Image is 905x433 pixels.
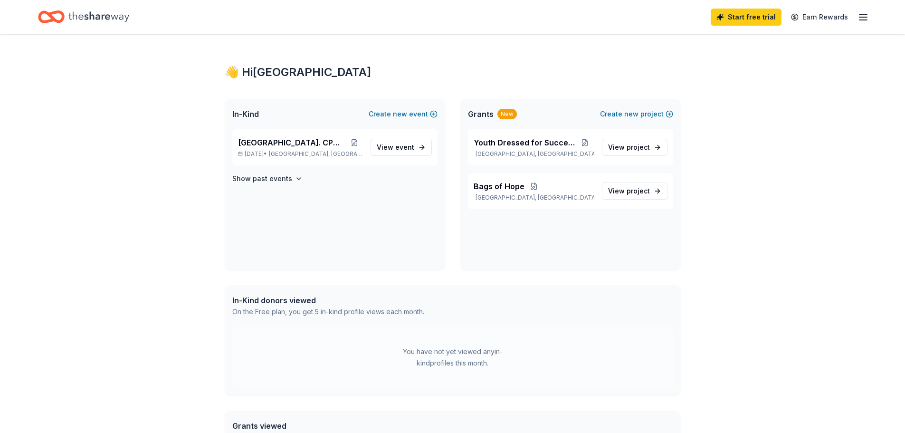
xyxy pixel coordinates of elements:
[232,306,424,318] div: On the Free plan, you get 5 in-kind profile views each month.
[785,9,854,26] a: Earn Rewards
[602,183,667,200] a: View project
[395,143,414,151] span: event
[232,173,303,184] button: Show past events
[393,108,407,120] span: new
[393,346,512,369] div: You have not yet viewed any in-kind profiles this month.
[474,137,575,148] span: Youth Dressed for Success
[371,139,432,156] a: View event
[269,150,362,158] span: [GEOGRAPHIC_DATA], [GEOGRAPHIC_DATA]
[602,139,667,156] a: View project
[225,65,681,80] div: 👋 Hi [GEOGRAPHIC_DATA]
[608,142,650,153] span: View
[497,109,517,119] div: New
[624,108,638,120] span: new
[468,108,494,120] span: Grants
[627,143,650,151] span: project
[600,108,673,120] button: Createnewproject
[238,150,363,158] p: [DATE] •
[474,181,524,192] span: Bags of Hope
[369,108,438,120] button: Createnewevent
[608,185,650,197] span: View
[232,420,419,432] div: Grants viewed
[377,142,414,153] span: View
[232,108,259,120] span: In-Kind
[238,137,347,148] span: [GEOGRAPHIC_DATA]. CPWN Gala
[474,194,594,202] p: [GEOGRAPHIC_DATA], [GEOGRAPHIC_DATA]
[232,173,292,184] h4: Show past events
[38,6,129,28] a: Home
[474,150,594,158] p: [GEOGRAPHIC_DATA], [GEOGRAPHIC_DATA]
[711,9,781,26] a: Start free trial
[232,295,424,306] div: In-Kind donors viewed
[627,187,650,195] span: project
